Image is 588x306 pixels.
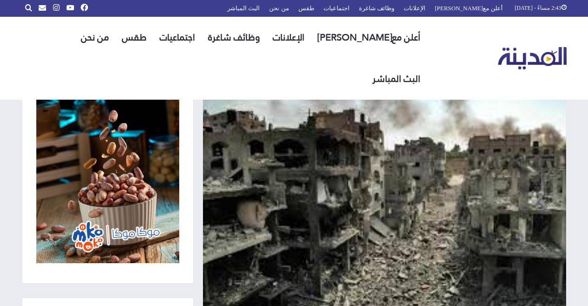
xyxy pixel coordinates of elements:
[153,17,202,58] a: اجتماعيات
[366,58,427,100] a: البث المباشر
[266,17,311,58] a: الإعلانات
[202,17,266,58] a: وظائف شاغرة
[311,17,427,58] a: أعلن مع[PERSON_NAME]
[74,17,115,58] a: من نحن
[115,17,153,58] a: طقس
[498,47,567,70] img: تلفزيون المدينة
